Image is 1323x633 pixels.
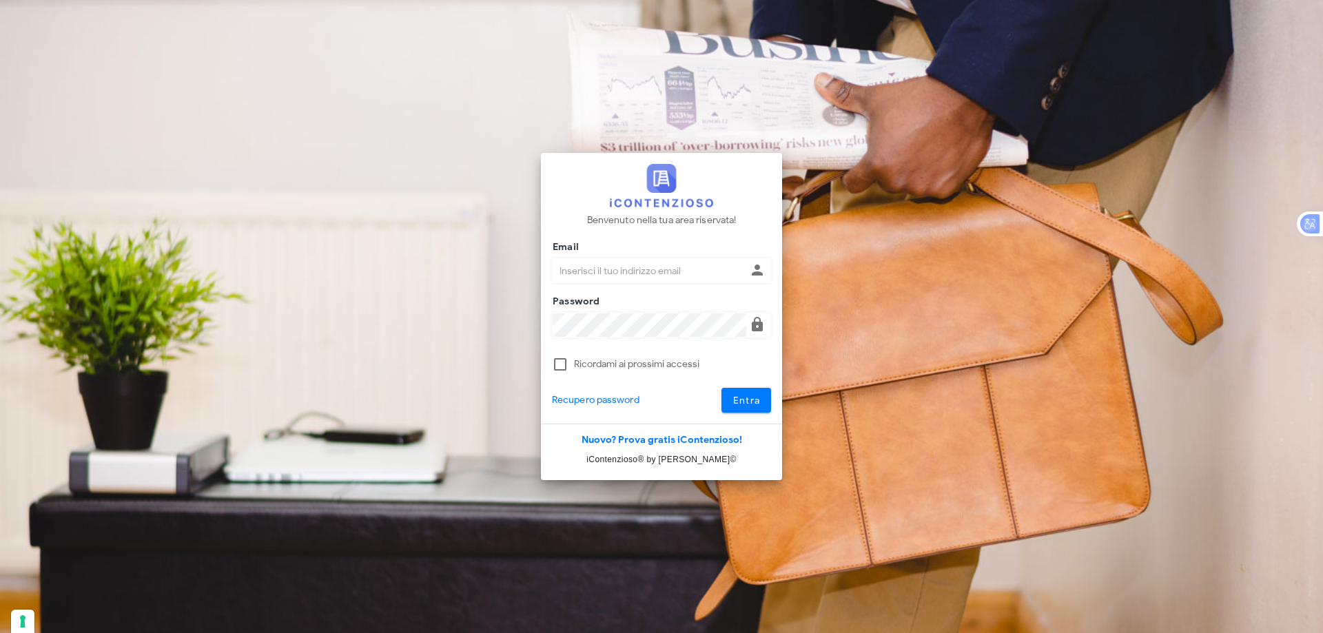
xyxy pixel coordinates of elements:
a: Recupero password [552,393,639,408]
p: iContenzioso® by [PERSON_NAME]© [541,453,782,466]
span: Entra [732,395,761,406]
input: Inserisci il tuo indirizzo email [553,259,746,282]
p: Benvenuto nella tua area riservata! [587,213,737,228]
label: Email [548,240,579,254]
button: Le tue preferenze relative al consenso per le tecnologie di tracciamento [11,610,34,633]
label: Ricordami ai prossimi accessi [574,357,771,371]
a: Nuovo? Prova gratis iContenzioso! [582,434,742,446]
label: Password [548,295,600,309]
button: Entra [721,388,772,413]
